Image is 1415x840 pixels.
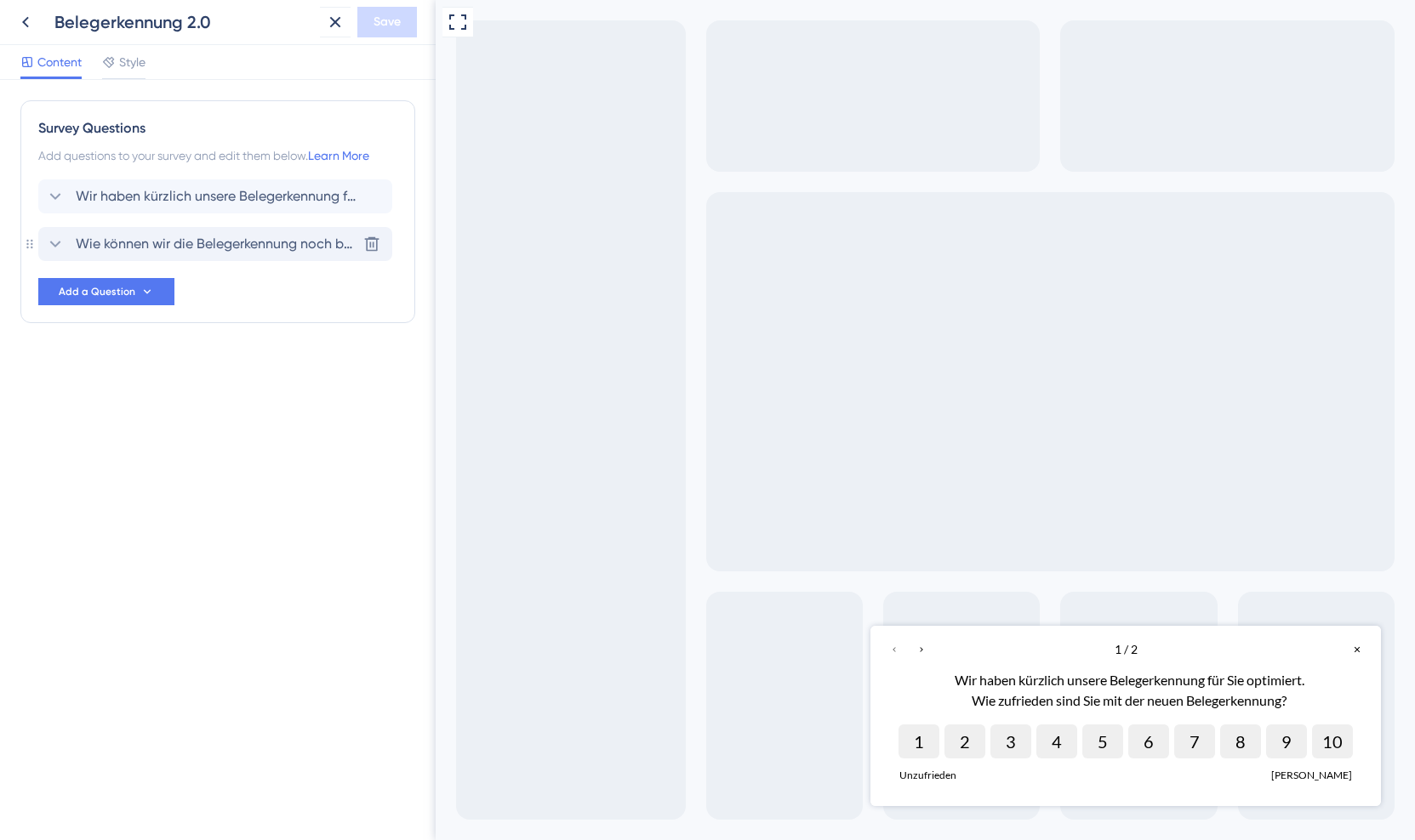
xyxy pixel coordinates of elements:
span: Wir haben kürzlich unsere Belegerkennung für Sie optimiert. Wie zufrieden sind Sie mit der neuen ... [76,186,357,207]
iframe: UserGuiding Survey [435,626,945,806]
span: Save [374,12,401,32]
span: Style [119,52,145,72]
span: Content [37,52,82,72]
div: Belegerkennung 2.0 [54,10,313,34]
div: Survey Questions [38,118,397,139]
div: Add questions to your survey and edit them below. [38,145,397,166]
button: Add a Question [38,278,174,305]
span: Add a Question [59,285,135,298]
span: Wie können wir die Belegerkennung noch besser machen? [76,234,357,254]
a: Learn More [308,149,369,162]
button: Save [357,7,417,37]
